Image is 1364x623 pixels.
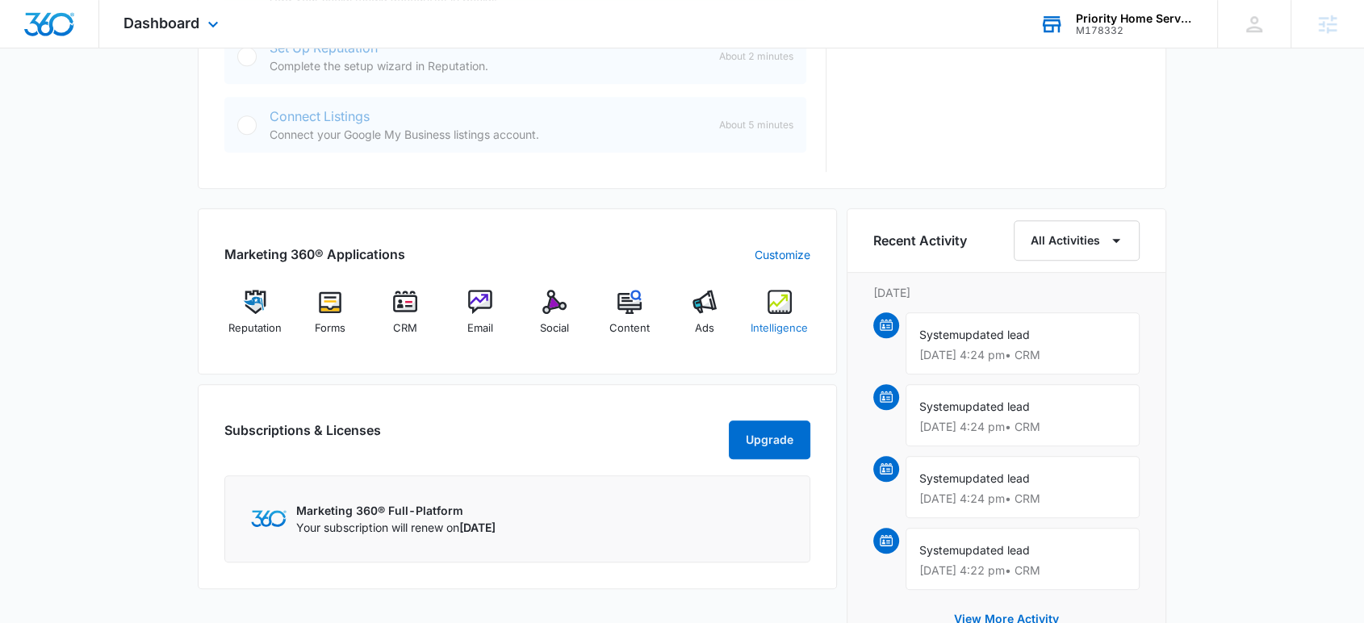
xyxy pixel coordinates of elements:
span: System [919,471,959,485]
a: Forms [299,290,362,348]
span: System [919,399,959,413]
span: updated lead [959,399,1030,413]
p: [DATE] 4:22 pm • CRM [919,565,1126,576]
span: System [919,543,959,557]
span: Dashboard [123,15,199,31]
span: updated lead [959,328,1030,341]
span: updated lead [959,543,1030,557]
button: All Activities [1014,220,1140,261]
span: Content [609,320,650,337]
span: Intelligence [751,320,808,337]
span: Forms [315,320,345,337]
a: Ads [674,290,736,348]
span: Social [540,320,569,337]
p: [DATE] 4:24 pm • CRM [919,349,1126,361]
p: Connect your Google My Business listings account. [270,126,706,143]
span: [DATE] [459,521,496,534]
span: Ads [695,320,714,337]
span: About 5 minutes [719,118,793,132]
p: [DATE] 4:24 pm • CRM [919,421,1126,433]
span: System [919,328,959,341]
h2: Marketing 360® Applications [224,245,405,264]
a: Email [449,290,511,348]
p: Your subscription will renew on [296,519,496,536]
p: [DATE] 4:24 pm • CRM [919,493,1126,504]
span: CRM [393,320,417,337]
div: account name [1076,12,1194,25]
img: Marketing 360 Logo [251,510,287,527]
span: updated lead [959,471,1030,485]
p: Complete the setup wizard in Reputation. [270,57,706,74]
a: Content [599,290,661,348]
div: account id [1076,25,1194,36]
a: Customize [755,246,810,263]
p: [DATE] [873,284,1140,301]
span: Reputation [228,320,282,337]
p: Marketing 360® Full-Platform [296,502,496,519]
a: Social [524,290,586,348]
a: Intelligence [748,290,810,348]
a: Reputation [224,290,287,348]
h6: Recent Activity [873,231,967,250]
span: About 2 minutes [719,49,793,64]
h2: Subscriptions & Licenses [224,420,381,453]
a: CRM [374,290,437,348]
button: Upgrade [729,420,810,459]
span: Email [467,320,493,337]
